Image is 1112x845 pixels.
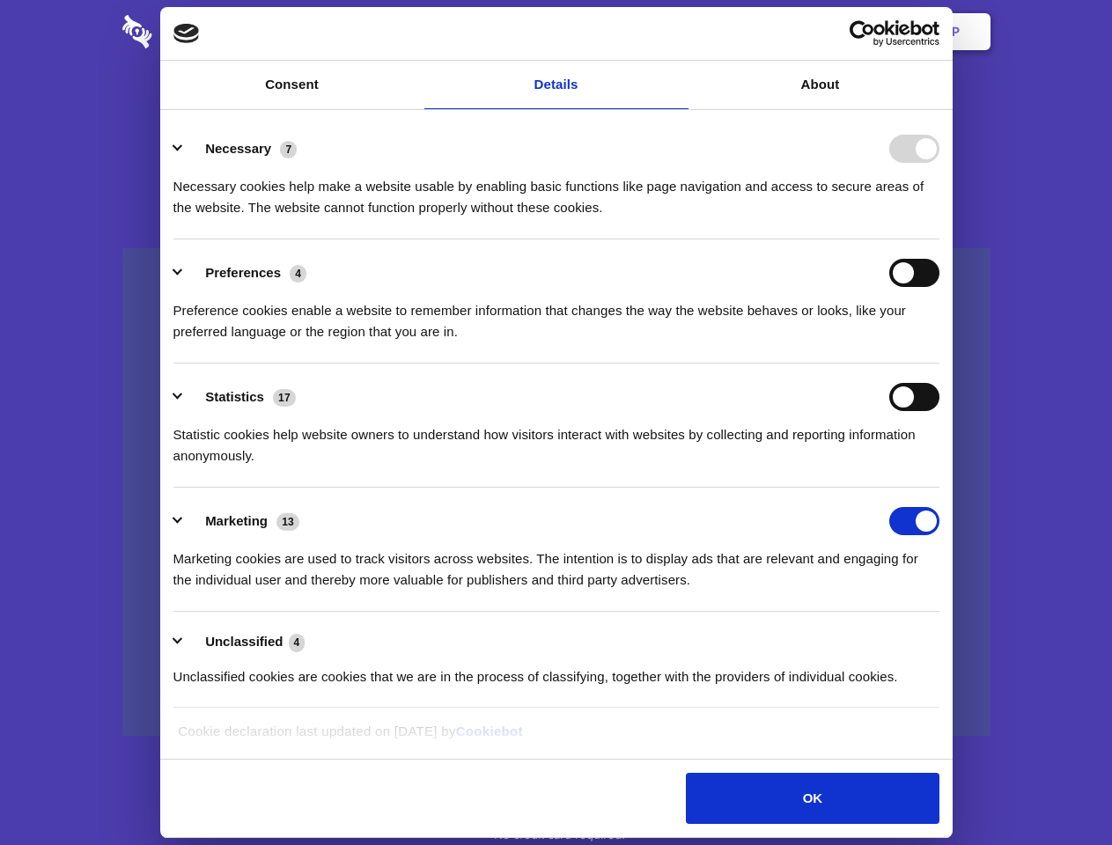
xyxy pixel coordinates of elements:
a: Pricing [517,4,593,59]
button: Preferences (4) [173,259,318,287]
img: logo-wordmark-white-trans-d4663122ce5f474addd5e946df7df03e33cb6a1c49d2221995e7729f52c070b2.svg [122,15,273,48]
label: Marketing [205,513,268,528]
a: Usercentrics Cookiebot - opens in a new window [785,20,939,47]
a: Contact [714,4,795,59]
button: Marketing (13) [173,507,311,535]
a: Details [424,61,689,109]
button: Statistics (17) [173,383,307,411]
button: Necessary (7) [173,135,308,163]
span: 13 [276,513,299,531]
a: About [689,61,953,109]
span: 4 [290,265,306,283]
div: Necessary cookies help make a website usable by enabling basic functions like page navigation and... [173,163,939,218]
button: Unclassified (4) [173,631,316,653]
div: Marketing cookies are used to track visitors across websites. The intention is to display ads tha... [173,535,939,591]
label: Preferences [205,265,281,280]
span: 4 [289,634,306,651]
div: Cookie declaration last updated on [DATE] by [165,721,947,755]
a: Consent [160,61,424,109]
label: Statistics [205,389,264,404]
span: 7 [280,141,297,158]
h4: Auto-redaction of sensitive data, encrypted data sharing and self-destructing private chats. Shar... [122,160,990,218]
div: Preference cookies enable a website to remember information that changes the way the website beha... [173,287,939,342]
h1: Eliminate Slack Data Loss. [122,79,990,143]
a: Cookiebot [456,724,523,738]
span: 17 [273,389,296,407]
a: Login [799,4,875,59]
img: logo [173,24,200,43]
label: Necessary [205,141,271,156]
a: Wistia video thumbnail [122,248,990,737]
div: Unclassified cookies are cookies that we are in the process of classifying, together with the pro... [173,653,939,687]
div: Statistic cookies help website owners to understand how visitors interact with websites by collec... [173,411,939,467]
button: OK [686,773,939,824]
iframe: Drift Widget Chat Controller [1024,757,1091,824]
